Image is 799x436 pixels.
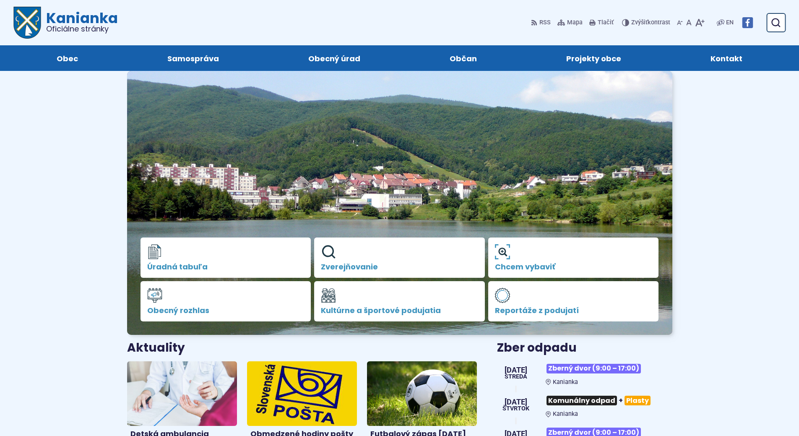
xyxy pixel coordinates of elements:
[547,364,641,373] span: Zberný dvor (9:00 – 17:00)
[495,263,652,271] span: Chcem vybaviť
[598,19,614,26] span: Tlačiť
[531,14,552,31] a: RSS
[127,342,185,355] h3: Aktuality
[631,19,670,26] span: kontrast
[141,238,311,278] a: Úradná tabuľa
[57,45,78,71] span: Obec
[711,45,742,71] span: Kontakt
[502,398,529,406] span: [DATE]
[539,18,551,28] span: RSS
[530,45,658,71] a: Projekty obce
[497,392,672,418] a: Komunálny odpad+Plasty Kanianka [DATE] štvrtok
[693,14,706,31] button: Zväčšiť veľkosť písma
[631,19,648,26] span: Zvýšiť
[675,14,684,31] button: Zmenšiť veľkosť písma
[450,45,477,71] span: Občan
[497,342,672,355] h3: Zber odpadu
[566,45,621,71] span: Projekty obce
[308,45,360,71] span: Obecný úrad
[321,306,478,315] span: Kultúrne a športové podujatia
[488,281,659,321] a: Reportáže z podujatí
[314,281,485,321] a: Kultúrne a športové podujatia
[553,379,578,386] span: Kanianka
[131,45,255,71] a: Samospráva
[20,45,114,71] a: Obec
[726,18,734,28] span: EN
[622,14,672,31] button: Zvýšiťkontrast
[547,396,617,405] span: Komunálny odpad
[13,7,118,39] a: Logo Kanianka, prejsť na domovskú stránku.
[505,374,527,380] span: streda
[497,360,672,386] a: Zberný dvor (9:00 – 17:00) Kanianka [DATE] streda
[272,45,396,71] a: Obecný úrad
[41,11,118,33] h1: Kanianka
[414,45,513,71] a: Občan
[546,392,672,409] h3: +
[495,306,652,315] span: Reportáže z podujatí
[502,406,529,412] span: štvrtok
[724,18,735,28] a: EN
[167,45,219,71] span: Samospráva
[553,410,578,418] span: Kanianka
[742,17,753,28] img: Prejsť na Facebook stránku
[141,281,311,321] a: Obecný rozhlas
[505,366,527,374] span: [DATE]
[13,7,41,39] img: Prejsť na domovskú stránku
[147,263,305,271] span: Úradná tabuľa
[674,45,779,71] a: Kontakt
[321,263,478,271] span: Zverejňovanie
[625,396,651,405] span: Plasty
[46,25,118,33] span: Oficiálne stránky
[567,18,583,28] span: Mapa
[147,306,305,315] span: Obecný rozhlas
[556,14,584,31] a: Mapa
[488,238,659,278] a: Chcem vybaviť
[588,14,615,31] button: Tlačiť
[684,14,693,31] button: Nastaviť pôvodnú veľkosť písma
[314,238,485,278] a: Zverejňovanie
